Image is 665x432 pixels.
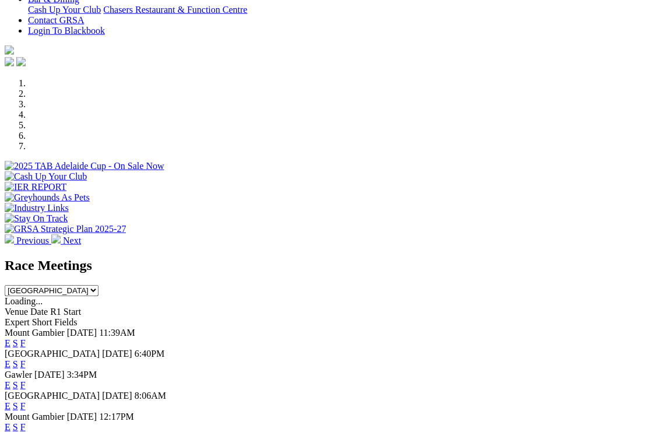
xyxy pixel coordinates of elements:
img: Cash Up Your Club [5,171,87,182]
h2: Race Meetings [5,258,660,273]
span: [DATE] [67,328,97,338]
a: Next [51,236,81,245]
span: 6:40PM [135,349,165,359]
img: chevron-left-pager-white.svg [5,234,14,244]
span: Next [63,236,81,245]
a: S [13,422,18,432]
span: [DATE] [67,412,97,422]
a: E [5,359,10,369]
span: Gawler [5,370,32,380]
a: S [13,380,18,390]
a: Chasers Restaurant & Function Centre [103,5,247,15]
a: F [20,359,26,369]
a: F [20,401,26,411]
a: S [13,359,18,369]
span: R1 Start [50,307,81,317]
span: Venue [5,307,28,317]
img: twitter.svg [16,57,26,66]
a: Previous [5,236,51,245]
a: S [13,401,18,411]
span: Mount Gambier [5,412,65,422]
span: [GEOGRAPHIC_DATA] [5,349,100,359]
a: E [5,338,10,348]
a: Login To Blackbook [28,26,105,36]
a: S [13,338,18,348]
a: F [20,338,26,348]
a: F [20,422,26,432]
img: Greyhounds As Pets [5,192,90,203]
span: 12:17PM [99,412,134,422]
span: Previous [16,236,49,245]
span: [DATE] [102,391,132,401]
span: Fields [54,317,77,327]
img: facebook.svg [5,57,14,66]
img: IER REPORT [5,182,66,192]
div: Bar & Dining [28,5,660,15]
a: E [5,422,10,432]
span: Expert [5,317,30,327]
span: 11:39AM [99,328,135,338]
span: [DATE] [102,349,132,359]
img: Industry Links [5,203,69,213]
img: GRSA Strategic Plan 2025-27 [5,224,126,234]
span: [DATE] [34,370,65,380]
img: logo-grsa-white.png [5,45,14,55]
img: chevron-right-pager-white.svg [51,234,61,244]
span: Mount Gambier [5,328,65,338]
img: 2025 TAB Adelaide Cup - On Sale Now [5,161,164,171]
span: Date [30,307,48,317]
a: Cash Up Your Club [28,5,101,15]
a: F [20,380,26,390]
span: Short [32,317,52,327]
a: E [5,380,10,390]
a: E [5,401,10,411]
span: 8:06AM [135,391,166,401]
span: 3:34PM [67,370,97,380]
span: [GEOGRAPHIC_DATA] [5,391,100,401]
img: Stay On Track [5,213,68,224]
span: Loading... [5,296,43,306]
a: Contact GRSA [28,15,84,25]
